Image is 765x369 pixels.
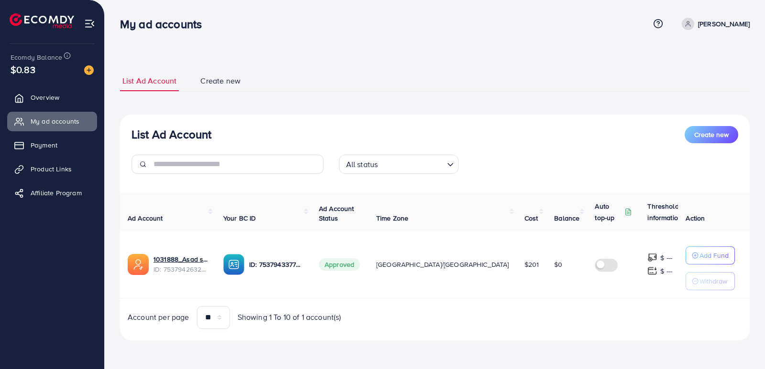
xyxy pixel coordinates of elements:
[647,200,694,223] p: Threshold information
[153,264,208,274] span: ID: 7537942632723562504
[319,204,354,223] span: Ad Account Status
[7,112,97,131] a: My ad accounts
[694,130,729,139] span: Create new
[128,213,163,223] span: Ad Account
[554,260,562,269] span: $0
[11,63,35,76] span: $0.83
[660,252,672,264] p: $ ---
[7,183,97,202] a: Affiliate Program
[128,312,189,323] span: Account per page
[686,272,735,290] button: Withdraw
[10,13,74,28] img: logo
[223,254,244,275] img: ic-ba-acc.ded83a64.svg
[131,127,211,141] h3: List Ad Account
[84,65,94,75] img: image
[31,116,79,126] span: My ad accounts
[122,75,176,86] span: List Ad Account
[223,213,256,223] span: Your BC ID
[7,136,97,155] a: Payment
[339,155,459,174] div: Search for option
[11,53,62,62] span: Ecomdy Balance
[660,265,672,277] p: $ ---
[344,158,380,171] span: All status
[319,258,360,271] span: Approved
[686,213,705,223] span: Action
[699,275,727,287] p: Withdraw
[525,260,539,269] span: $201
[647,253,657,263] img: top-up amount
[647,266,657,276] img: top-up amount
[238,312,341,323] span: Showing 1 To 10 of 1 account(s)
[554,213,579,223] span: Balance
[31,140,57,150] span: Payment
[376,260,509,269] span: [GEOGRAPHIC_DATA]/[GEOGRAPHIC_DATA]
[31,188,82,198] span: Affiliate Program
[595,200,623,223] p: Auto top-up
[200,75,240,86] span: Create new
[153,254,208,274] div: <span class='underline'>1031888_Asad shah 2_1755064281276</span></br>7537942632723562504
[84,18,95,29] img: menu
[31,93,59,102] span: Overview
[685,126,738,143] button: Create new
[128,254,149,275] img: ic-ads-acc.e4c84228.svg
[678,18,750,30] a: [PERSON_NAME]
[7,88,97,107] a: Overview
[525,213,538,223] span: Cost
[7,159,97,179] a: Product Links
[120,17,209,31] h3: My ad accounts
[153,254,208,264] a: 1031888_Asad shah 2_1755064281276
[698,18,750,30] p: [PERSON_NAME]
[31,164,72,174] span: Product Links
[381,156,443,171] input: Search for option
[249,259,304,270] p: ID: 7537943377279549456
[376,213,408,223] span: Time Zone
[699,250,729,261] p: Add Fund
[686,246,735,264] button: Add Fund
